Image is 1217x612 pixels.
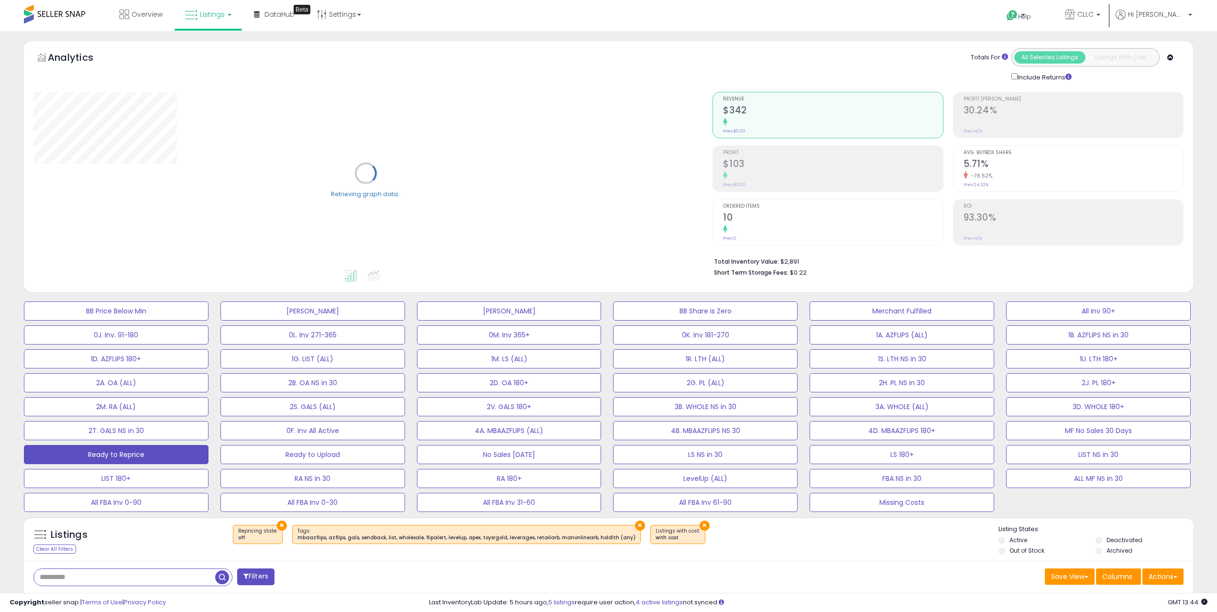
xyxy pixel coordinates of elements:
h5: Analytics [48,51,112,67]
span: Profit [723,150,943,156]
span: Hi [PERSON_NAME] [1128,10,1185,19]
button: 1A. AZFLIPS (ALL) [810,325,994,345]
button: 1U. LTH 180+ [1006,349,1191,368]
button: × [635,521,645,531]
span: Revenue [723,97,943,102]
button: All FBA Inv 61-90 [613,493,798,512]
div: seller snap | | [10,598,166,607]
div: Totals For [971,53,1008,62]
label: Out of Stock [1009,546,1044,555]
button: 0F. Inv All Active [220,421,405,440]
span: 2025-10-14 13:44 GMT [1168,598,1207,607]
h2: $342 [723,105,943,118]
button: × [700,521,710,531]
button: 4D. MBAAZFLIPS 180+ [810,421,994,440]
span: Repricing state : [238,527,277,542]
div: Last InventoryLab Update: 5 hours ago, require user action, not synced. [429,598,1207,607]
small: Prev: N/A [964,128,982,134]
button: 2T. GALS NS in 30 [24,421,208,440]
div: Include Returns [1004,71,1083,82]
span: Ordered Items [723,204,943,209]
button: 2J. PL 180+ [1006,373,1191,392]
button: 2D. OA 180+ [417,373,602,392]
button: LS NS in 30 [613,445,798,464]
button: 2B. OA NS in 30 [220,373,405,392]
button: MF No Sales 30 Days [1006,421,1191,440]
span: Help [1018,12,1031,21]
div: Clear All Filters [33,545,76,554]
button: 3B. WHOLE NS in 30 [613,397,798,416]
button: BB Price Below Min [24,301,208,321]
span: Profit [PERSON_NAME] [964,97,1183,102]
a: Privacy Policy [124,598,166,607]
button: No Sales [DATE] [417,445,602,464]
small: Prev: N/A [964,235,982,241]
label: Archived [1107,546,1132,555]
button: Filters [237,568,274,585]
button: 2A. OA (ALL) [24,373,208,392]
button: 2H. PL NS in 30 [810,373,994,392]
li: $2,891 [714,255,1176,267]
button: All FBA Inv 0-90 [24,493,208,512]
button: LS 180+ [810,445,994,464]
button: All Inv 90+ [1006,301,1191,321]
button: 3D. WHOLE 180+ [1006,397,1191,416]
button: LevelUp (ALL) [613,469,798,488]
a: Help [999,2,1050,31]
button: 0M. Inv 365+ [417,325,602,345]
button: 1M. LS (ALL) [417,349,602,368]
button: Columns [1096,568,1141,585]
h2: 30.24% [964,105,1183,118]
button: 1G. LIST (ALL) [220,349,405,368]
div: with cost [656,534,700,541]
span: Tags : [297,527,636,542]
h2: $103 [723,158,943,171]
button: 2V. GALS 180+ [417,397,602,416]
button: Listings With Cost [1085,51,1156,64]
button: Merchant Fulfilled [810,301,994,321]
button: 4B. MBAAZFLIPS NS 30 [613,421,798,440]
button: 1S. LTH NS in 30 [810,349,994,368]
p: Listing States: [998,525,1193,534]
div: mbaazflips, azflips, gals, sendback, list, wholesale, flipalert, levelup, apex, toysrgold, levera... [297,534,636,541]
h2: 10 [723,212,943,225]
a: 4 active listings [636,598,683,607]
button: Ready to Upload [220,445,405,464]
button: 2G. PL (ALL) [613,373,798,392]
div: Tooltip anchor [294,5,310,14]
button: ALL MF NS in 30 [1006,469,1191,488]
button: 0L. Inv 271-365 [220,325,405,345]
label: Active [1009,536,1027,544]
button: 1D. AZFLIPS 180+ [24,349,208,368]
button: 0K. Inv 181-270 [613,325,798,345]
span: ROI [964,204,1183,209]
button: Save View [1045,568,1095,585]
button: Actions [1142,568,1184,585]
span: $0.22 [790,268,807,277]
span: Avg. Buybox Share [964,150,1183,156]
button: × [277,521,287,531]
div: Retrieving graph data.. [331,189,401,198]
button: 1R. LTH (ALL) [613,349,798,368]
span: Overview [132,10,163,19]
small: Prev: 0 [723,235,736,241]
strong: Copyright [10,598,44,607]
button: 2M. RA (ALL) [24,397,208,416]
button: BB Share is Zero [613,301,798,321]
small: Prev: 24.32% [964,182,988,188]
button: [PERSON_NAME] [220,301,405,321]
span: Listings with cost : [656,527,700,542]
button: 3A. WHOLE (ALL) [810,397,994,416]
a: Hi [PERSON_NAME] [1116,10,1192,31]
small: Prev: $0.00 [723,182,746,188]
button: LIST NS in 30 [1006,445,1191,464]
button: RA NS in 30 [220,469,405,488]
b: Total Inventory Value: [714,257,779,266]
span: DataHub [264,10,295,19]
label: Deactivated [1107,536,1142,544]
button: 2S. GALS (ALL) [220,397,405,416]
button: 1B. AZFLIPS NS in 30 [1006,325,1191,345]
h2: 5.71% [964,158,1183,171]
div: off [238,534,277,541]
h5: Listings [51,528,88,542]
